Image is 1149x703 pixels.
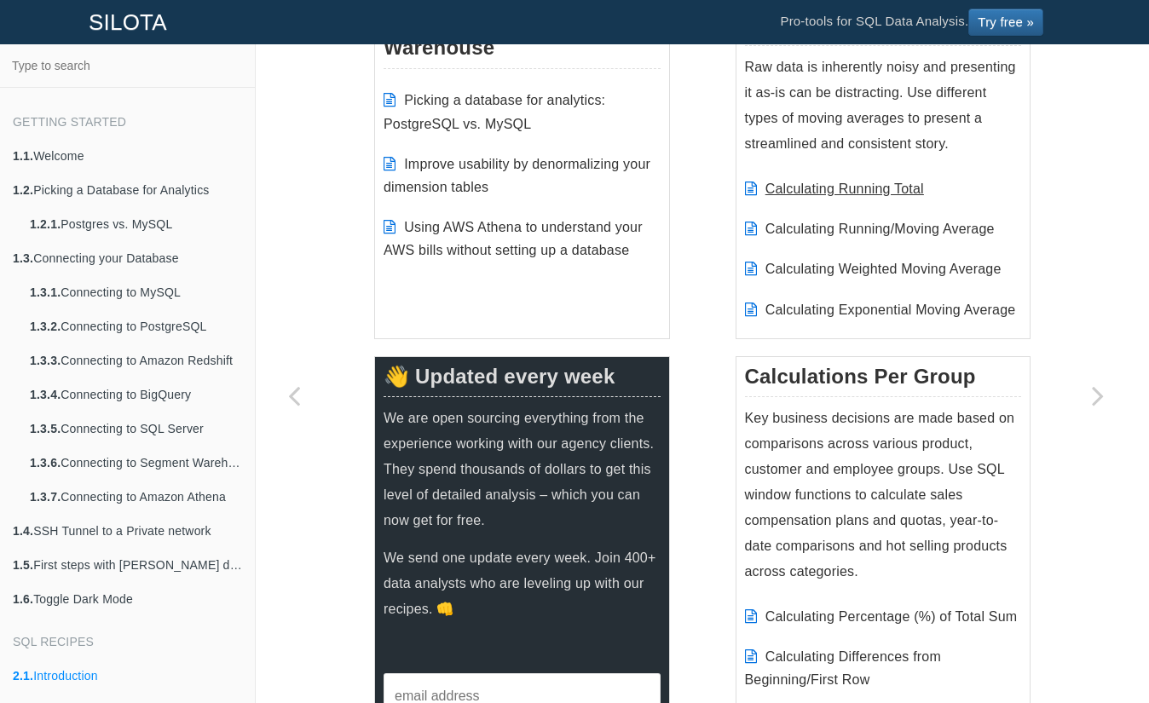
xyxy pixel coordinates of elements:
[17,480,255,514] a: 1.3.7.Connecting to Amazon Athena
[13,183,33,197] b: 1.2.
[30,285,61,299] b: 1.3.1.
[763,1,1060,43] li: Pro-tools for SQL Data Analysis.
[745,55,1022,157] p: Raw data is inherently noisy and presenting it as-is can be distracting. Use different types of m...
[256,87,332,703] a: Previous page: Toggle Dark Mode
[1064,618,1129,683] iframe: Drift Widget Chat Controller
[384,93,605,130] a: Picking a database for analytics: PostgreSQL vs. MySQL
[13,149,33,163] b: 1.1.
[384,220,643,257] a: Using AWS Athena to understand your AWS bills without setting up a database
[17,377,255,412] a: 1.3.4.Connecting to BigQuery
[13,669,33,683] b: 2.1.
[30,456,61,470] b: 1.3.6.
[30,320,61,333] b: 1.3.2.
[765,609,1018,624] a: Calculating Percentage (%) of Total Sum
[30,388,61,401] b: 1.3.4.
[1060,87,1136,703] a: Next page: Calculating Running Total
[765,182,924,196] a: Calculating Running Total
[745,366,1022,397] h3: Calculations Per Group
[384,545,661,622] p: We send one update every week. Join 400+ data analysts who are leveling up with our recipes. 👊
[30,354,61,367] b: 1.3.3.
[17,343,255,377] a: 1.3.3.Connecting to Amazon Redshift
[30,217,61,231] b: 1.2.1.
[13,558,33,572] b: 1.5.
[13,524,33,538] b: 1.4.
[17,275,255,309] a: 1.3.1.Connecting to MySQL
[765,262,1002,276] a: Calculating Weighted Moving Average
[13,592,33,606] b: 1.6.
[30,422,61,435] b: 1.3.5.
[5,49,250,82] input: Type to search
[17,309,255,343] a: 1.3.2.Connecting to PostgreSQL
[13,251,33,265] b: 1.3.
[17,207,255,241] a: 1.2.1.Postgres vs. MySQL
[765,222,995,236] a: Calculating Running/Moving Average
[30,490,61,504] b: 1.3.7.
[384,406,661,533] p: We are open sourcing everything from the experience working with our agency clients. They spend t...
[745,649,941,687] a: Calculating Differences from Beginning/First Row
[765,303,1016,317] a: Calculating Exponential Moving Average
[384,366,661,397] h3: 👋 Updated every week
[968,9,1043,36] a: Try free »
[745,406,1022,585] p: Key business decisions are made based on comparisons across various product, customer and employe...
[76,1,180,43] a: SILOTA
[384,157,650,194] a: Improve usability by denormalizing your dimension tables
[17,446,255,480] a: 1.3.6.Connecting to Segment Warehouse
[17,412,255,446] a: 1.3.5.Connecting to SQL Server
